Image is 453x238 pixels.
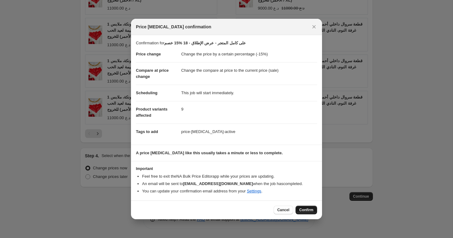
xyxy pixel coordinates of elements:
span: Price change [136,52,161,56]
dd: This job will start immediately. [181,85,317,101]
p: Confirmation for [136,40,317,46]
span: Scheduling [136,91,157,95]
dd: Change the price by a certain percentage (-15%) [181,46,317,62]
span: Cancel [277,208,289,212]
h3: Important [136,166,317,171]
span: Tags to add [136,129,158,134]
button: Close [310,22,318,31]
button: Confirm [296,206,317,214]
li: You can update your confirmation email address from your . [142,188,317,194]
span: Compare at price change [136,68,169,79]
dd: Change the compare at price to the current price (sale) [181,62,317,79]
b: [EMAIL_ADDRESS][DOMAIN_NAME] [183,181,253,186]
b: A price [MEDICAL_DATA] like this usually takes a minute or less to complete. [136,151,283,155]
a: Settings [247,189,261,193]
li: An email will be sent to when the job has completed . [142,181,317,187]
span: Product variants affected [136,107,168,118]
dd: 9 [181,101,317,117]
button: Cancel [274,206,293,214]
b: خصم ‎15% على كامل المتجر - عرض الإطلاق - 18 [164,41,246,45]
dd: price-[MEDICAL_DATA]-active [181,123,317,140]
span: Price [MEDICAL_DATA] confirmation [136,24,211,30]
span: Confirm [299,208,313,212]
li: Feel free to exit the NA Bulk Price Editor app while your prices are updating. [142,173,317,180]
